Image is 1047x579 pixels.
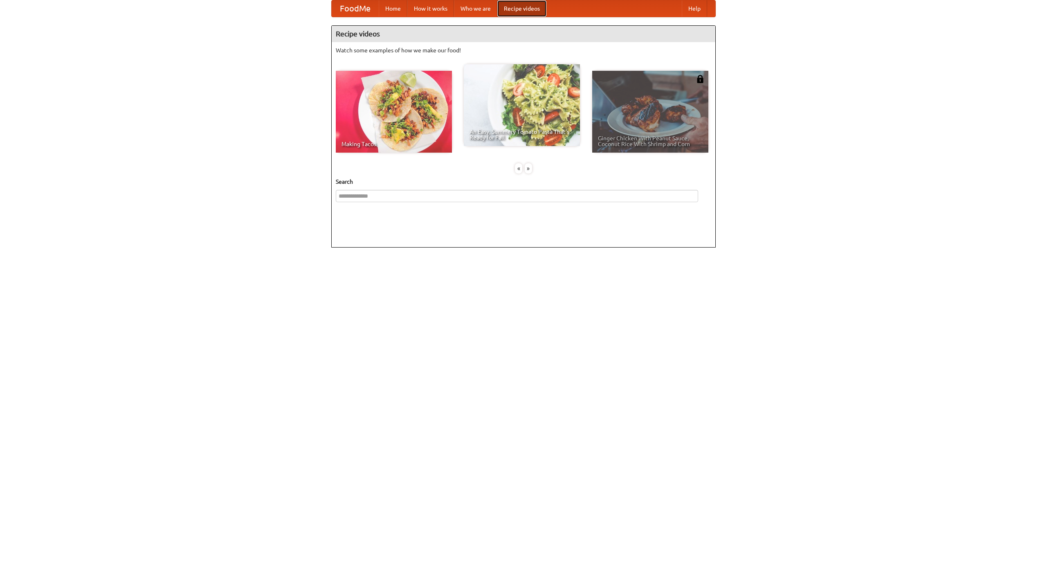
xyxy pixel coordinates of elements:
div: « [515,163,522,173]
span: An Easy, Summery Tomato Pasta That's Ready for Fall [470,129,574,140]
p: Watch some examples of how we make our food! [336,46,711,54]
a: Home [379,0,407,17]
a: Making Tacos [336,71,452,153]
a: How it works [407,0,454,17]
a: Recipe videos [497,0,546,17]
img: 483408.png [696,75,704,83]
a: An Easy, Summery Tomato Pasta That's Ready for Fall [464,64,580,146]
a: Help [682,0,707,17]
a: Who we are [454,0,497,17]
h4: Recipe videos [332,26,715,42]
span: Making Tacos [342,141,446,147]
h5: Search [336,178,711,186]
div: » [525,163,532,173]
a: FoodMe [332,0,379,17]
